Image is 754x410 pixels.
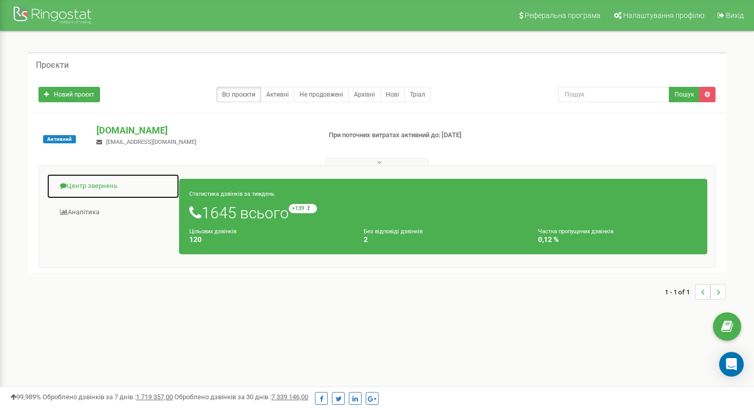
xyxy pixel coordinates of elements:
[43,135,76,143] span: Активний
[43,393,173,401] span: Оброблено дзвінків за 7 днів :
[364,236,523,244] h4: 2
[189,236,348,244] h4: 120
[294,87,349,102] a: Не продовжені
[364,228,423,235] small: Без відповіді дзвінків
[10,393,41,401] span: 99,989%
[538,236,697,244] h4: 0,12 %
[271,393,308,401] u: 7 339 146,00
[261,87,294,102] a: Активні
[719,352,744,377] div: Open Intercom Messenger
[96,124,312,137] p: [DOMAIN_NAME]
[726,11,744,20] span: Вихід
[558,87,670,102] input: Пошук
[329,131,487,140] p: При поточних витратах активний до: [DATE]
[189,191,274,197] small: Статистика дзвінків за тиждень
[189,228,236,235] small: Цільових дзвінків
[538,228,613,235] small: Частка пропущених дзвінків
[525,11,601,20] span: Реферальна програма
[38,87,100,102] a: Новий проєкт
[665,274,726,310] nav: ...
[47,200,180,225] a: Аналiтика
[404,87,431,102] a: Тріал
[47,174,180,199] a: Центр звернень
[216,87,261,102] a: Всі проєкти
[189,204,697,221] h1: 1645 всього
[289,204,317,213] small: +139
[36,61,69,70] h5: Проєкти
[669,87,700,102] button: Пошук
[136,393,173,401] u: 1 719 357,00
[348,87,381,102] a: Архівні
[665,284,695,300] span: 1 - 1 of 1
[380,87,405,102] a: Нові
[623,11,704,20] span: Налаштування профілю
[174,393,308,401] span: Оброблено дзвінків за 30 днів :
[106,139,196,145] span: [EMAIL_ADDRESS][DOMAIN_NAME]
